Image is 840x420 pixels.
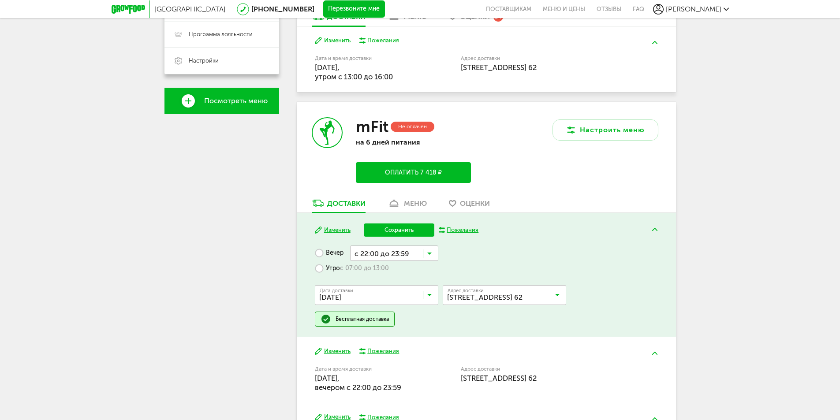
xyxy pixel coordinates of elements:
a: Посмотреть меню [164,88,279,114]
div: Доставки [327,199,366,208]
span: с 07:00 до 13:00 [340,264,389,272]
span: [DATE], вечером c 22:00 до 23:59 [315,374,401,392]
button: Перезвоните мне [323,0,385,18]
div: Пожелания [447,226,478,234]
span: Адрес доставки [448,288,484,293]
label: Адрес доставки [461,367,625,372]
button: Настроить меню [553,119,658,141]
span: Оценки [460,199,490,208]
span: Дата доставки [320,288,353,293]
span: [DATE], утром c 13:00 до 16:00 [315,63,393,81]
p: на 6 дней питания [356,138,470,146]
button: Изменить [315,347,351,356]
a: Доставки [308,198,370,212]
span: Программа лояльности [189,30,253,38]
img: arrow-up-green.5eb5f82.svg [652,352,657,355]
div: меню [404,199,427,208]
div: Пожелания [367,347,399,355]
button: Пожелания [359,37,399,45]
a: Программа лояльности [164,21,279,48]
span: [STREET_ADDRESS] 62 [461,374,537,383]
a: Оценки [444,198,494,212]
button: Пожелания [439,226,479,234]
img: arrow-up-green.5eb5f82.svg [652,41,657,44]
h3: mFit [356,117,388,136]
label: Утро [315,261,389,276]
a: [PHONE_NUMBER] [251,5,314,13]
label: Адрес доставки [461,56,625,61]
a: меню [383,12,431,26]
button: Изменить [315,37,351,45]
button: Изменить [315,226,351,234]
img: arrow-up-green.5eb5f82.svg [652,228,657,231]
button: Оплатить 7 418 ₽ [356,162,470,183]
a: меню [383,198,431,212]
span: [PERSON_NAME] [666,5,721,13]
span: Настройки [189,57,219,65]
span: [GEOGRAPHIC_DATA] [154,5,226,13]
a: Настройки [164,48,279,74]
label: Дата и время доставки [315,56,416,61]
span: Посмотреть меню [204,97,268,105]
label: Дата и время доставки [315,367,416,372]
img: done.51a953a.svg [321,314,331,324]
div: Пожелания [367,37,399,45]
button: Пожелания [359,347,399,355]
a: Доставки [308,12,370,26]
div: Бесплатная доставка [336,316,389,323]
div: Не оплачен [391,122,434,132]
a: Оценки 24 [444,12,508,26]
button: Сохранить [364,223,434,237]
label: Вечер [315,245,343,261]
span: [STREET_ADDRESS] 62 [461,63,537,72]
